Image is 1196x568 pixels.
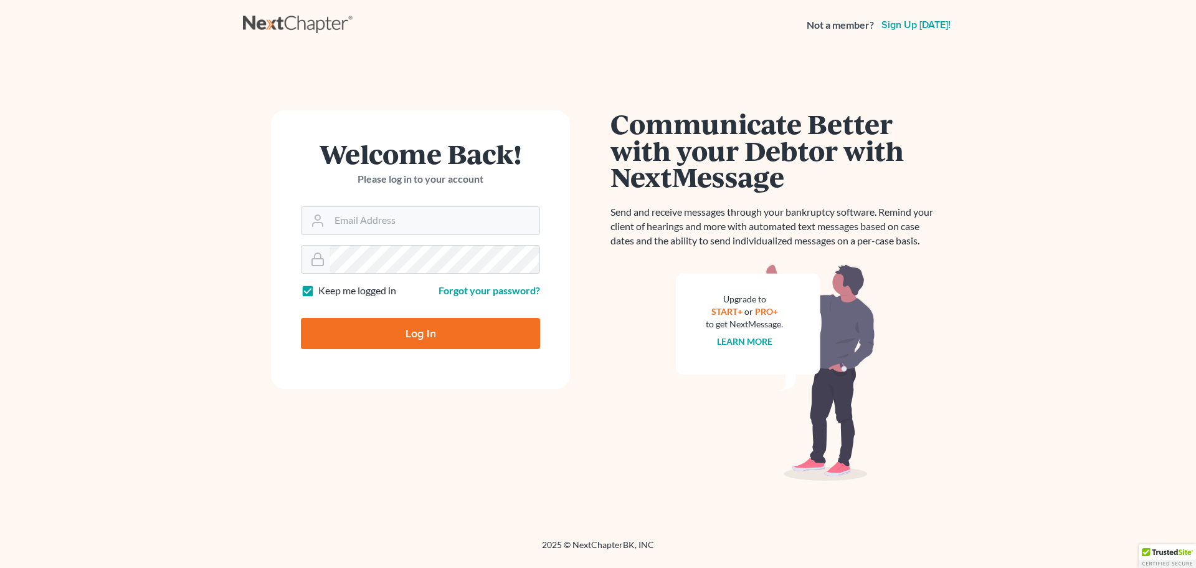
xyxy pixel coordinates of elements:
[318,284,396,298] label: Keep me logged in
[744,306,753,317] span: or
[301,172,540,186] p: Please log in to your account
[610,110,941,190] h1: Communicate Better with your Debtor with NextMessage
[330,207,539,234] input: Email Address
[879,20,953,30] a: Sign up [DATE]!
[755,306,778,317] a: PRO+
[706,318,783,330] div: to get NextMessage.
[711,306,743,317] a: START+
[610,205,941,248] p: Send and receive messages through your bankruptcy software. Remind your client of hearings and mo...
[706,293,783,306] div: Upgrade to
[243,539,953,561] div: 2025 © NextChapterBK, INC
[439,284,540,296] a: Forgot your password?
[717,336,772,347] a: Learn more
[807,18,874,32] strong: Not a member?
[1139,544,1196,568] div: TrustedSite Certified
[301,140,540,167] h1: Welcome Back!
[676,263,875,481] img: nextmessage_bg-59042aed3d76b12b5cd301f8e5b87938c9018125f34e5fa2b7a6b67550977c72.svg
[301,318,540,349] input: Log In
